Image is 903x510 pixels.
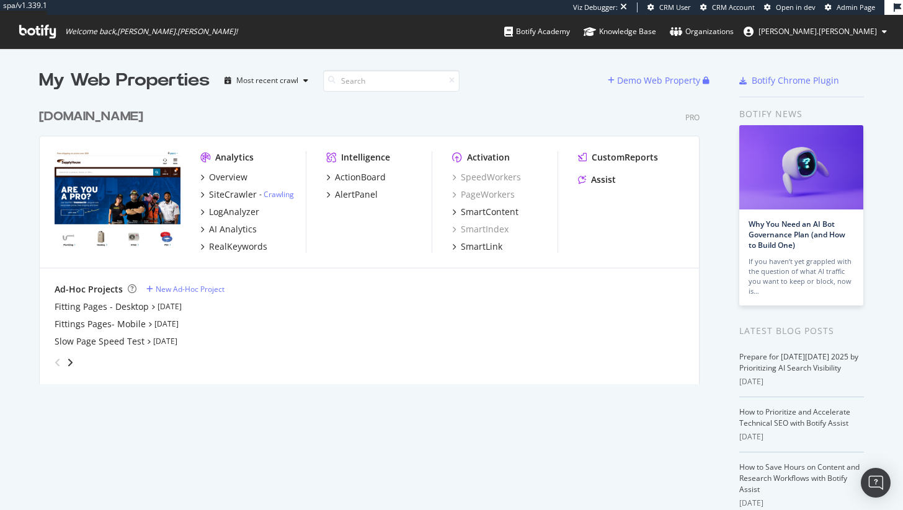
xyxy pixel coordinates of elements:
[55,301,149,313] a: Fitting Pages - Desktop
[335,188,378,201] div: AlertPanel
[739,498,864,509] div: [DATE]
[504,25,570,38] div: Botify Academy
[236,77,298,84] div: Most recent crawl
[461,206,518,218] div: SmartContent
[39,108,143,126] div: [DOMAIN_NAME]
[758,26,877,37] span: jessica.jordan
[39,93,709,384] div: grid
[739,107,864,121] div: Botify news
[200,240,267,253] a: RealKeywords
[739,351,858,373] a: Prepare for [DATE][DATE] 2025 by Prioritizing AI Search Visibility
[153,336,177,346] a: [DATE]
[200,171,247,183] a: Overview
[158,301,182,312] a: [DATE]
[39,108,148,126] a: [DOMAIN_NAME]
[39,68,210,93] div: My Web Properties
[209,171,247,183] div: Overview
[200,223,257,235] a: AI Analytics
[326,188,378,201] a: AlertPanel
[647,2,691,12] a: CRM User
[685,112,700,123] div: Pro
[739,324,864,338] div: Latest Blog Posts
[584,25,656,38] div: Knowledge Base
[452,206,518,218] a: SmartContent
[739,407,850,428] a: How to Prioritize and Accelerate Technical SEO with Botify Assist
[861,468,891,498] div: Open Intercom Messenger
[739,431,864,442] div: [DATE]
[55,151,180,252] img: www.supplyhouse.com
[749,257,854,296] div: If you haven’t yet grappled with the question of what AI traffic you want to keep or block, now is…
[467,151,510,164] div: Activation
[608,75,703,86] a: Demo Web Property
[739,125,863,209] img: Why You Need an AI Bot Governance Plan (and How to Build One)
[752,74,839,87] div: Botify Chrome Plugin
[146,284,225,294] a: New Ad-Hoc Project
[200,188,294,201] a: SiteCrawler- Crawling
[66,356,74,369] div: angle-right
[670,15,734,48] a: Organizations
[55,318,146,330] a: Fittings Pages- Mobile
[659,2,691,12] span: CRM User
[584,15,656,48] a: Knowledge Base
[452,223,509,235] a: SmartIndex
[739,74,839,87] a: Botify Chrome Plugin
[65,27,238,37] span: Welcome back, [PERSON_NAME].[PERSON_NAME] !
[341,151,390,164] div: Intelligence
[209,223,257,235] div: AI Analytics
[749,219,845,250] a: Why You Need an AI Bot Governance Plan (and How to Build One)
[739,376,864,387] div: [DATE]
[578,151,658,164] a: CustomReports
[200,206,259,218] a: LogAnalyzer
[573,2,618,12] div: Viz Debugger:
[326,171,386,183] a: ActionBoard
[55,283,123,296] div: Ad-Hoc Projects
[461,240,502,253] div: SmartLink
[264,189,294,200] a: Crawling
[608,71,703,90] button: Demo Web Property
[504,15,570,48] a: Botify Academy
[712,2,755,12] span: CRM Account
[50,353,66,372] div: angle-left
[220,71,313,90] button: Most recent crawl
[452,188,515,201] a: PageWorkers
[578,174,616,186] a: Assist
[209,188,257,201] div: SiteCrawler
[670,25,734,38] div: Organizations
[259,189,294,200] div: -
[700,2,755,12] a: CRM Account
[739,462,860,495] a: How to Save Hours on Content and Research Workflows with Botify Assist
[55,335,145,348] a: Slow Page Speed Test
[764,2,816,12] a: Open in dev
[591,174,616,186] div: Assist
[734,22,897,42] button: [PERSON_NAME].[PERSON_NAME]
[837,2,875,12] span: Admin Page
[156,284,225,294] div: New Ad-Hoc Project
[452,240,502,253] a: SmartLink
[825,2,875,12] a: Admin Page
[154,319,179,329] a: [DATE]
[335,171,386,183] div: ActionBoard
[617,74,700,87] div: Demo Web Property
[209,206,259,218] div: LogAnalyzer
[452,171,521,183] a: SpeedWorkers
[592,151,658,164] div: CustomReports
[776,2,816,12] span: Open in dev
[323,70,460,92] input: Search
[215,151,254,164] div: Analytics
[209,240,267,253] div: RealKeywords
